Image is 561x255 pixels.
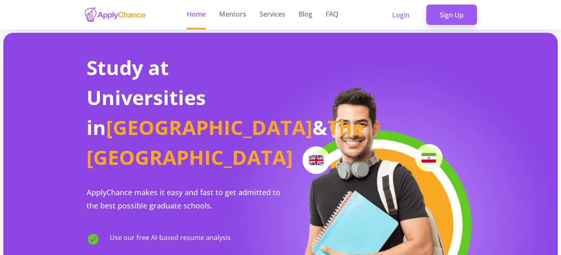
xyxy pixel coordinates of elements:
[312,114,327,141] span: &
[110,233,231,246] span: Use our free AI-based resume analysis
[86,54,206,141] span: Study at Universities in
[379,5,423,25] a: Login
[84,7,146,23] img: applychance logo
[86,187,280,211] span: ApplyChance makes it easy and fast to get admitted to the best possible graduate schools.
[426,5,477,25] a: Sign Up
[106,114,312,141] span: [GEOGRAPHIC_DATA]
